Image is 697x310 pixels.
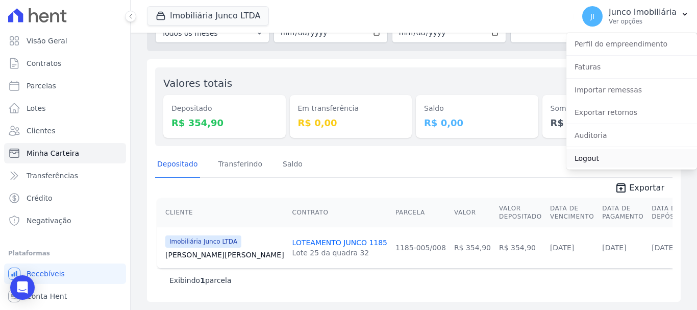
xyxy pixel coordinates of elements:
[4,210,126,231] a: Negativação
[292,248,387,258] div: Lote 25 da quadra 32
[566,149,697,168] a: Logout
[598,198,648,227] th: Data de Pagamento
[165,235,241,248] span: Imobiliária Junco LTDA
[298,103,404,114] dt: Em transferência
[27,216,71,226] span: Negativação
[609,7,677,17] p: Junco Imobiliária
[4,76,126,96] a: Parcelas
[10,275,35,300] div: Open Intercom Messenger
[27,171,78,181] span: Transferências
[566,35,697,53] a: Perfil do empreendimento
[652,244,676,252] a: [DATE]
[450,198,495,227] th: Valor
[27,269,65,279] span: Recebíveis
[566,81,697,99] a: Importar remessas
[495,198,546,227] th: Valor Depositado
[607,182,673,196] a: unarchive Exportar
[165,250,284,260] a: [PERSON_NAME][PERSON_NAME]
[551,116,657,130] dd: R$ 354,90
[566,126,697,145] a: Auditoria
[4,143,126,163] a: Minha Carteira
[4,53,126,74] a: Contratos
[574,2,697,31] button: JI Junco Imobiliária Ver opções
[27,291,67,301] span: Conta Hent
[155,152,200,178] a: Depositado
[546,198,598,227] th: Data de Vencimento
[27,126,55,136] span: Clientes
[157,198,288,227] th: Cliente
[391,198,450,227] th: Parcela
[4,286,126,306] a: Conta Hent
[298,116,404,130] dd: R$ 0,00
[200,276,205,284] b: 1
[171,103,278,114] dt: Depositado
[292,239,387,247] a: LOTEAMENTO JUNCO 1185
[281,152,305,178] a: Saldo
[590,13,594,20] span: JI
[171,116,278,130] dd: R$ 354,90
[27,103,46,113] span: Lotes
[169,275,232,285] p: Exibindo parcela
[4,98,126,118] a: Lotes
[4,188,126,208] a: Crédito
[495,227,546,268] td: R$ 354,90
[4,121,126,141] a: Clientes
[566,103,697,122] a: Exportar retornos
[27,36,67,46] span: Visão Geral
[609,17,677,26] p: Ver opções
[424,103,530,114] dt: Saldo
[4,31,126,51] a: Visão Geral
[27,81,56,91] span: Parcelas
[4,264,126,284] a: Recebíveis
[615,182,627,194] i: unarchive
[216,152,265,178] a: Transferindo
[550,244,574,252] a: [DATE]
[27,148,79,158] span: Minha Carteira
[566,58,697,76] a: Faturas
[424,116,530,130] dd: R$ 0,00
[629,182,664,194] span: Exportar
[648,198,689,227] th: Data de Depósito
[147,6,269,26] button: Imobiliária Junco LTDA
[450,227,495,268] td: R$ 354,90
[27,58,61,68] span: Contratos
[4,165,126,186] a: Transferências
[163,77,232,89] label: Valores totais
[8,247,122,259] div: Plataformas
[395,244,446,252] a: 1185-005/008
[288,198,391,227] th: Contrato
[602,244,626,252] a: [DATE]
[551,103,657,114] dt: Somatório total
[27,193,53,203] span: Crédito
